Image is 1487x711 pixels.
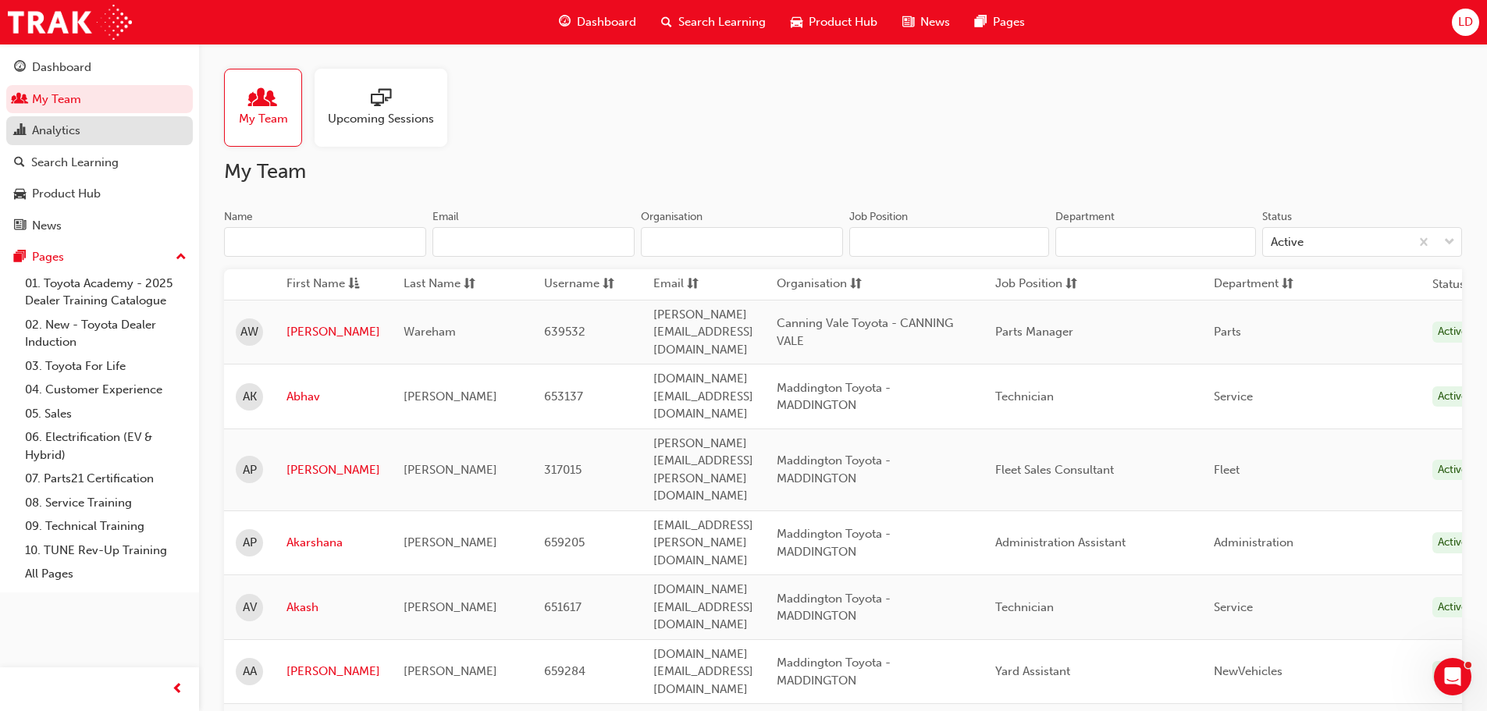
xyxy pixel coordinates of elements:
[1432,597,1473,618] div: Active
[6,148,193,177] a: Search Learning
[653,647,753,696] span: [DOMAIN_NAME][EMAIL_ADDRESS][DOMAIN_NAME]
[995,600,1054,614] span: Technician
[19,354,193,379] a: 03. Toyota For Life
[32,248,64,266] div: Pages
[1282,275,1293,294] span: sorting-icon
[1214,600,1253,614] span: Service
[649,6,778,38] a: search-iconSearch Learning
[404,600,497,614] span: [PERSON_NAME]
[1214,535,1293,549] span: Administration
[19,539,193,563] a: 10. TUNE Rev-Up Training
[243,461,257,479] span: AP
[1065,275,1077,294] span: sorting-icon
[995,275,1062,294] span: Job Position
[31,154,119,172] div: Search Learning
[791,12,802,32] span: car-icon
[995,389,1054,403] span: Technician
[6,53,193,82] a: Dashboard
[240,323,258,341] span: AW
[286,534,380,552] a: Akarshana
[224,69,315,147] a: My Team
[777,656,891,688] span: Maddington Toyota - MADDINGTON
[653,371,753,421] span: [DOMAIN_NAME][EMAIL_ADDRESS][DOMAIN_NAME]
[995,275,1081,294] button: Job Positionsorting-icon
[1262,209,1292,225] div: Status
[1214,325,1241,339] span: Parts
[8,5,132,40] img: Trak
[6,243,193,272] button: Pages
[14,93,26,107] span: people-icon
[432,209,459,225] div: Email
[1434,658,1471,695] iframe: Intercom live chat
[19,514,193,539] a: 09. Technical Training
[849,209,908,225] div: Job Position
[404,664,497,678] span: [PERSON_NAME]
[286,663,380,681] a: [PERSON_NAME]
[19,378,193,402] a: 04. Customer Experience
[962,6,1037,38] a: pages-iconPages
[653,436,753,503] span: [PERSON_NAME][EMAIL_ADDRESS][PERSON_NAME][DOMAIN_NAME]
[777,275,847,294] span: Organisation
[1452,9,1479,36] button: LD
[286,599,380,617] a: Akash
[544,325,585,339] span: 639532
[19,425,193,467] a: 06. Electrification (EV & Hybrid)
[328,110,434,128] span: Upcoming Sessions
[243,663,257,681] span: AA
[641,209,703,225] div: Organisation
[995,535,1126,549] span: Administration Assistant
[1214,389,1253,403] span: Service
[653,275,739,294] button: Emailsorting-icon
[777,592,891,624] span: Maddington Toyota - MADDINGTON
[432,227,635,257] input: Email
[1214,463,1240,477] span: Fleet
[14,61,26,75] span: guage-icon
[315,69,460,147] a: Upcoming Sessions
[243,534,257,552] span: AP
[19,562,193,586] a: All Pages
[286,275,345,294] span: First Name
[544,535,585,549] span: 659205
[172,680,183,699] span: prev-icon
[1432,276,1465,293] th: Status
[32,185,101,203] div: Product Hub
[371,88,391,110] span: sessionType_ONLINE_URL-icon
[777,275,863,294] button: Organisationsorting-icon
[1271,233,1304,251] div: Active
[6,212,193,240] a: News
[641,227,843,257] input: Organisation
[1432,532,1473,553] div: Active
[1214,275,1279,294] span: Department
[286,388,380,406] a: Abhav
[404,275,461,294] span: Last Name
[6,85,193,114] a: My Team
[995,664,1070,678] span: Yard Assistant
[920,13,950,31] span: News
[6,180,193,208] a: Product Hub
[404,463,497,477] span: [PERSON_NAME]
[653,275,684,294] span: Email
[14,251,26,265] span: pages-icon
[1432,322,1473,343] div: Active
[653,518,753,567] span: [EMAIL_ADDRESS][PERSON_NAME][DOMAIN_NAME]
[1432,661,1473,682] div: Active
[404,535,497,549] span: [PERSON_NAME]
[577,13,636,31] span: Dashboard
[286,275,372,294] button: First Nameasc-icon
[603,275,614,294] span: sorting-icon
[849,227,1049,257] input: Job Position
[890,6,962,38] a: news-iconNews
[32,59,91,76] div: Dashboard
[286,323,380,341] a: [PERSON_NAME]
[404,325,456,339] span: Wareham
[32,122,80,140] div: Analytics
[993,13,1025,31] span: Pages
[777,527,891,559] span: Maddington Toyota - MADDINGTON
[239,110,288,128] span: My Team
[995,463,1114,477] span: Fleet Sales Consultant
[544,463,582,477] span: 317015
[777,316,953,348] span: Canning Vale Toyota - CANNING VALE
[544,600,582,614] span: 651617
